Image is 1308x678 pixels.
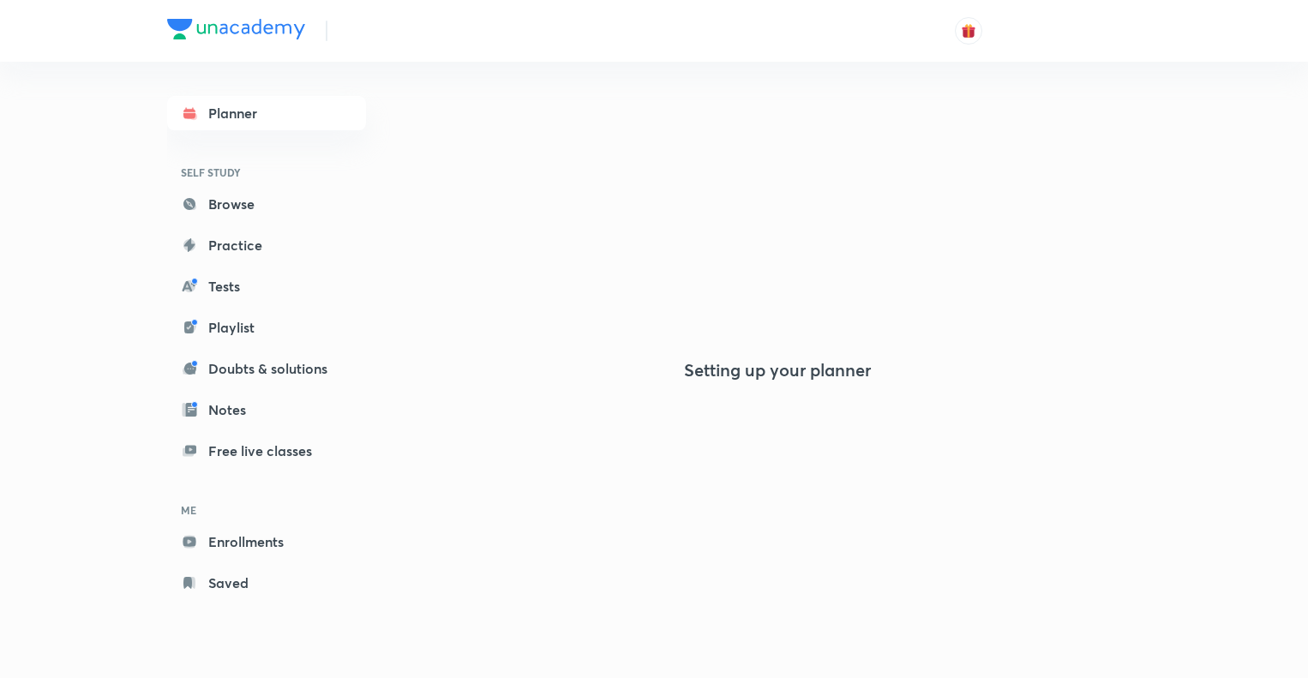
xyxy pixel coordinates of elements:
a: Playlist [167,310,366,345]
img: avatar [961,23,976,39]
a: Practice [167,228,366,262]
h6: ME [167,495,366,525]
h6: SELF STUDY [167,158,366,187]
a: Browse [167,187,366,221]
button: avatar [955,17,982,45]
h4: Setting up your planner [684,360,871,381]
a: Enrollments [167,525,366,559]
img: Company Logo [167,19,305,39]
a: Tests [167,269,366,303]
a: Company Logo [167,19,305,44]
a: Free live classes [167,434,366,468]
a: Saved [167,566,366,600]
a: Notes [167,393,366,427]
a: Planner [167,96,366,130]
a: Doubts & solutions [167,351,366,386]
